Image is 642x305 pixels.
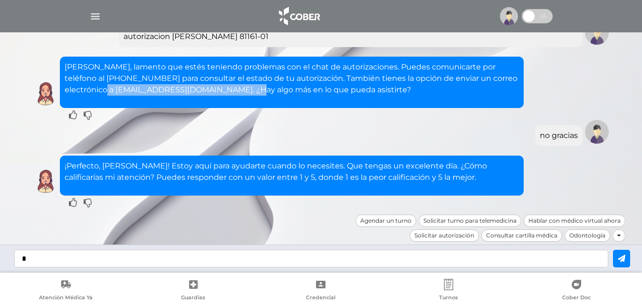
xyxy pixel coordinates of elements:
img: profile-placeholder.svg [500,7,518,25]
p: ¡Perfecto, [PERSON_NAME]! Estoy aquí para ayudarte cuando lo necesites. Que tengas un excelente d... [65,160,519,183]
div: Odontología [565,229,610,242]
img: Tu imagen [585,120,609,144]
img: Cober IA [34,169,57,193]
div: Solicitar autorización [410,229,479,242]
a: Cober Doc [512,279,640,303]
div: Consultar cartilla médica [481,229,562,242]
div: no gracias [540,130,578,141]
a: Turnos [385,279,513,303]
a: Credencial [257,279,385,303]
div: Solicitar turno para telemedicina [419,215,521,227]
span: Credencial [306,294,335,303]
p: [PERSON_NAME], lamento que estés teniendo problemas con el chat de autorizaciones. Puedes comunic... [65,61,519,96]
img: Cober_menu-lines-white.svg [89,10,101,22]
img: Tu imagen [585,21,609,45]
a: Atención Médica Ya [2,279,130,303]
img: logo_cober_home-white.png [274,5,324,28]
img: Cober IA [34,82,57,106]
div: Agendar un turno [355,215,416,227]
span: Turnos [439,294,458,303]
span: Atención Médica Ya [39,294,93,303]
span: Cober Doc [562,294,591,303]
div: Hablar con médico virtual ahora [524,215,625,227]
a: Guardias [130,279,258,303]
span: Guardias [181,294,205,303]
